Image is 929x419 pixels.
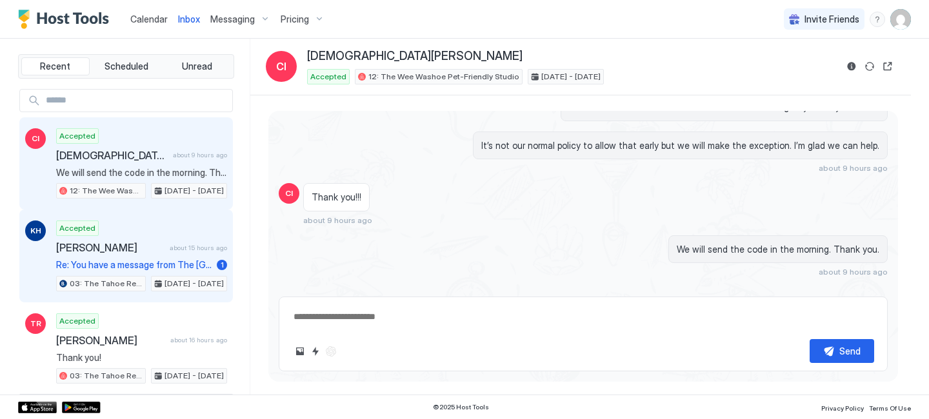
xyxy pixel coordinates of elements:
button: Unread [163,57,231,75]
span: Accepted [59,315,95,327]
button: Send [810,339,874,363]
button: Sync reservation [862,59,877,74]
a: Host Tools Logo [18,10,115,29]
input: Input Field [41,90,232,112]
span: about 16 hours ago [170,336,227,344]
button: Open reservation [880,59,895,74]
a: Google Play Store [62,402,101,413]
span: 12: The Wee Washoe Pet-Friendly Studio [70,185,143,197]
span: about 9 hours ago [173,151,227,159]
span: [DATE] - [DATE] [165,185,224,197]
span: Accepted [310,71,346,83]
button: Scheduled [92,57,161,75]
span: Terms Of Use [869,404,911,412]
span: It’s not our normal policy to allow that early but we will make the exception. I’m glad we can help. [481,140,879,151]
span: 1 [221,260,224,269]
span: about 9 hours ago [819,267,888,277]
div: Send [839,344,861,358]
a: Terms Of Use [869,400,911,414]
span: about 9 hours ago [819,163,888,173]
span: Inbox [178,14,200,24]
span: [DATE] - [DATE] [541,71,601,83]
span: Calendar [130,14,168,24]
span: 03: The Tahoe Retro Double Bed Studio [70,278,143,289]
span: about 9 hours ago [303,215,372,225]
span: CI [32,133,39,144]
span: [PERSON_NAME] [56,241,165,254]
span: Privacy Policy [821,404,864,412]
button: Upload image [292,344,308,359]
span: 03: The Tahoe Retro Double Bed Studio [70,370,143,382]
span: KH [30,225,41,237]
span: Thank you! [56,352,227,364]
span: Thank you!!! [312,191,361,203]
a: Inbox [178,12,200,26]
span: CI [285,188,293,199]
span: We will send the code in the morning. Thank you. [56,167,227,179]
span: Accepted [59,222,95,234]
span: Unread [182,61,212,72]
span: TR [30,318,41,329]
span: 12: The Wee Washoe Pet-Friendly Studio [368,71,519,83]
span: [DATE] - [DATE] [165,278,224,289]
span: © 2025 Host Tools [433,403,489,411]
div: menu [870,12,885,27]
div: tab-group [18,54,234,79]
span: CI [276,59,286,74]
span: about 15 hours ago [170,244,227,252]
span: [PERSON_NAME] [56,334,165,347]
span: Invite Friends [804,14,859,25]
span: Accepted [59,130,95,142]
span: Recent [40,61,70,72]
a: App Store [18,402,57,413]
div: User profile [890,9,911,30]
button: Quick reply [308,344,323,359]
span: Pricing [281,14,309,25]
button: Reservation information [844,59,859,74]
span: We will send the code in the morning. Thank you. [677,244,879,255]
button: Recent [21,57,90,75]
a: Privacy Policy [821,400,864,414]
span: [DATE] - [DATE] [165,370,224,382]
span: Re: You have a message from The [GEOGRAPHIC_DATA] Thank you, looking forward to it! [56,259,212,271]
span: [DEMOGRAPHIC_DATA][PERSON_NAME] [307,49,523,64]
span: Scheduled [105,61,148,72]
span: Messaging [210,14,255,25]
span: [DEMOGRAPHIC_DATA][PERSON_NAME] [56,149,168,162]
a: Calendar [130,12,168,26]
